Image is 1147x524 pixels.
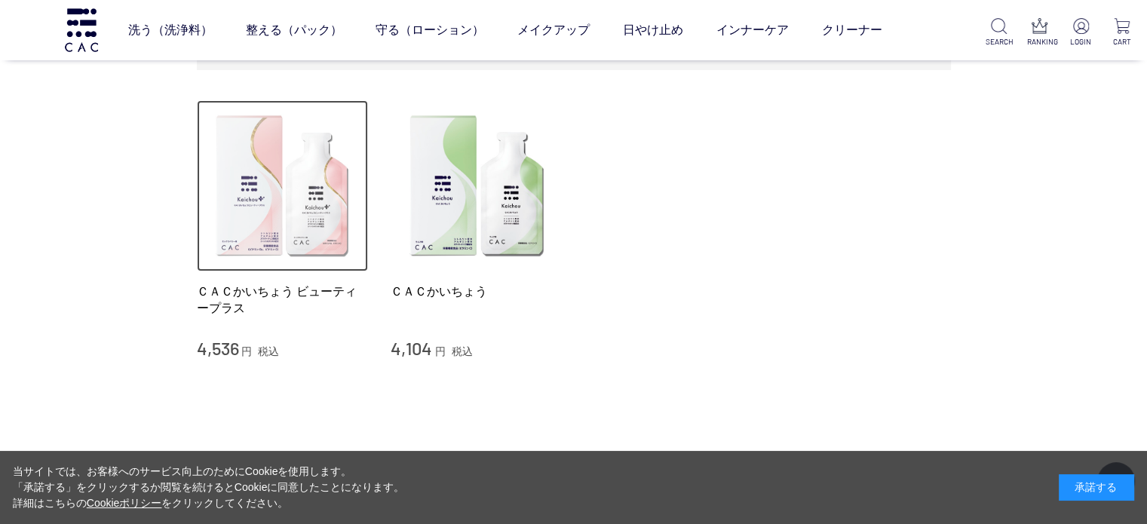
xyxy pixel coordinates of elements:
span: 円 [435,345,446,357]
div: 当サイトでは、お客様へのサービス向上のためにCookieを使用します。 「承諾する」をクリックするか閲覧を続けるとCookieに同意したことになります。 詳細はこちらの をクリックしてください。 [13,464,405,511]
a: ＣＡＣかいちょう [391,283,563,299]
a: メイクアップ [517,9,590,51]
a: 洗う（洗浄料） [128,9,213,51]
p: SEARCH [986,36,1012,47]
a: クリーナー [822,9,882,51]
a: インナーケア [716,9,789,51]
a: 守る（ローション） [376,9,484,51]
a: RANKING [1027,18,1053,47]
span: 円 [241,345,252,357]
div: 承諾する [1059,474,1134,501]
img: logo [63,8,100,51]
p: CART [1109,36,1135,47]
a: 日やけ止め [623,9,683,51]
a: SEARCH [986,18,1012,47]
p: RANKING [1027,36,1053,47]
a: ＣＡＣかいちょう ビューティープラス [197,283,369,316]
a: CART [1109,18,1135,47]
span: 4,536 [197,337,239,359]
a: 整える（パック） [246,9,342,51]
img: ＣＡＣかいちょう ビューティープラス [197,100,369,272]
img: ＣＡＣかいちょう [391,100,563,272]
span: 税込 [452,345,473,357]
a: Cookieポリシー [87,497,162,509]
span: 4,104 [391,337,432,359]
a: LOGIN [1068,18,1094,47]
span: 税込 [258,345,279,357]
p: LOGIN [1068,36,1094,47]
